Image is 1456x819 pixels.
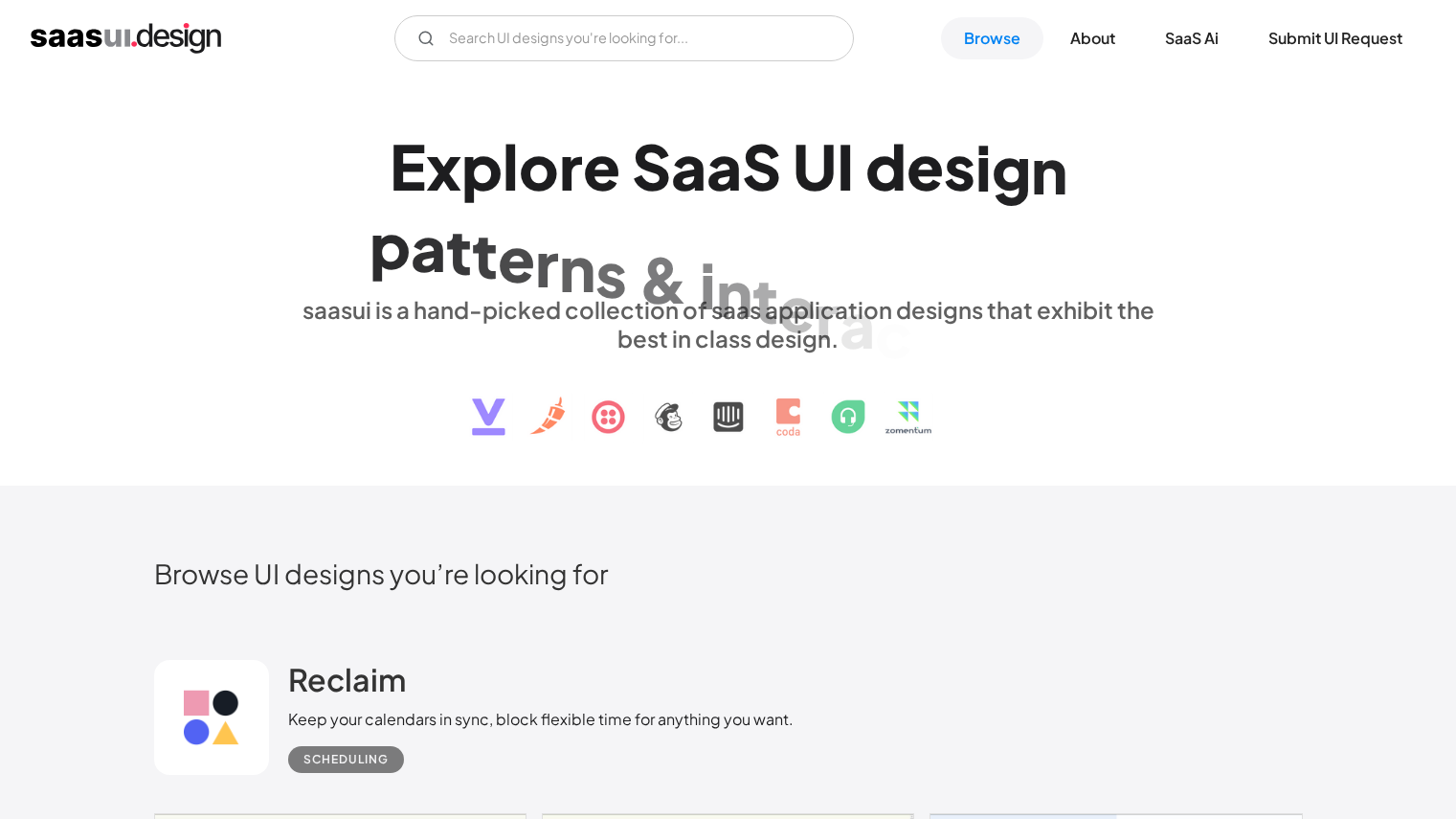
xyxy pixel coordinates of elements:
div: a [671,129,706,203]
div: n [559,231,595,305]
div: t [472,217,498,291]
div: r [816,280,840,353]
div: & [638,242,688,316]
div: I [837,129,854,203]
div: a [411,211,446,284]
div: Scheduling [303,748,389,771]
div: p [461,129,503,203]
div: t [752,263,778,337]
a: Reclaim [288,660,406,708]
div: x [426,129,461,203]
div: l [503,129,519,203]
div: e [498,221,535,295]
div: saasui is a hand-picked collection of saas application designs that exhibit the best in class des... [288,295,1169,353]
div: E [390,129,426,203]
div: a [706,129,742,203]
div: r [559,129,583,203]
div: i [700,249,716,323]
h2: Browse UI designs you’re looking for [154,557,1303,590]
div: o [519,129,559,203]
div: r [535,226,559,300]
div: n [716,256,752,330]
img: text, icon, saas logo [438,353,1019,452]
div: n [1031,132,1067,206]
div: U [793,129,837,203]
div: p [370,208,411,282]
a: home [31,23,221,54]
div: s [944,129,975,203]
div: s [595,237,627,310]
a: About [1047,17,1138,59]
div: d [865,129,907,203]
form: Email Form [394,15,854,61]
h1: Explore SaaS UI design patterns & interactions. [288,129,1169,277]
div: e [583,129,620,203]
div: S [632,129,671,203]
a: SaaS Ai [1142,17,1242,59]
div: e [907,129,944,203]
div: t [446,214,472,287]
div: i [975,129,992,203]
input: Search UI designs you're looking for... [394,15,854,61]
a: Submit UI Request [1245,17,1425,59]
div: e [778,271,816,345]
div: Keep your calendars in sync, block flexible time for anything you want. [288,708,794,731]
div: c [875,297,912,371]
a: Browse [941,17,1043,59]
div: a [840,288,875,362]
div: S [742,129,781,203]
div: g [992,131,1031,205]
h2: Reclaim [288,660,406,698]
